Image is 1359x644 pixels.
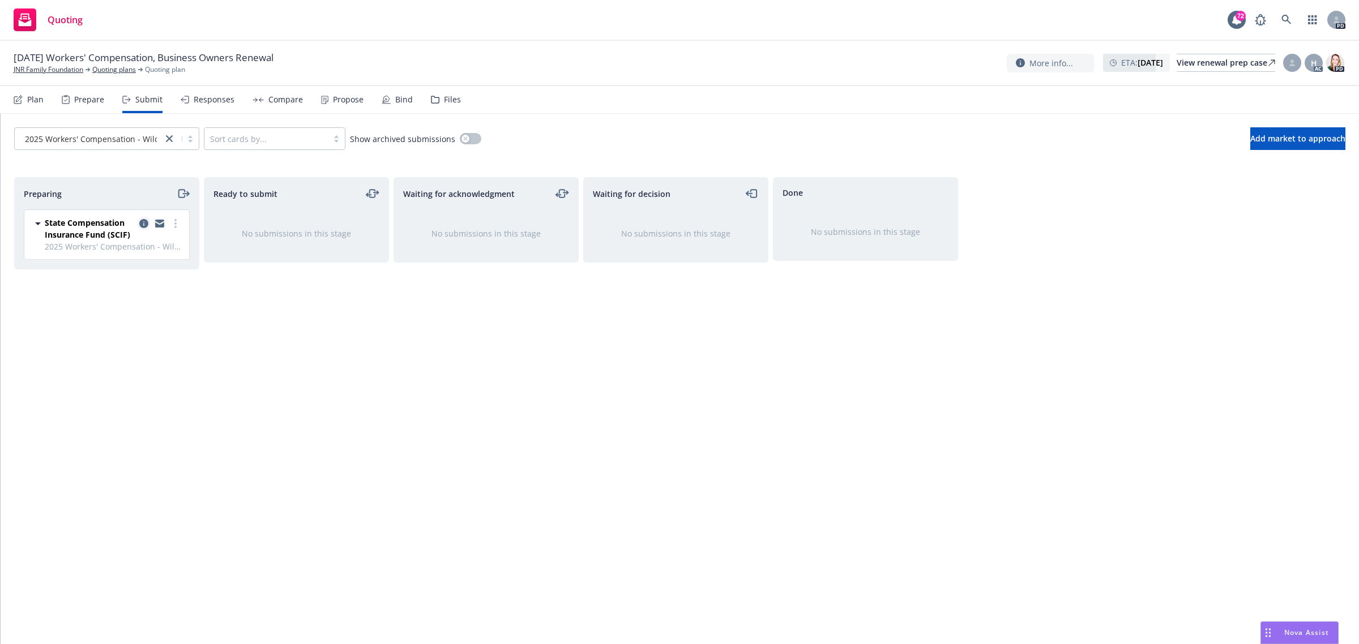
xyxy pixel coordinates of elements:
[1260,621,1339,644] button: Nova Assist
[25,133,196,145] span: 2025 Workers' Compensation - Wild Goat W...
[1326,54,1344,72] img: photo
[366,187,379,200] a: moveLeftRight
[92,65,136,75] a: Quoting plans
[412,227,560,239] div: No submissions in this stage
[395,95,413,104] div: Bind
[145,65,185,75] span: Quoting plan
[1138,57,1163,68] strong: [DATE]
[176,187,190,200] a: moveRight
[792,226,939,238] div: No submissions in this stage
[137,217,151,230] a: copy logging email
[1177,54,1275,72] a: View renewal prep case
[444,95,461,104] div: Files
[1261,622,1275,643] div: Drag to move
[403,188,515,200] span: Waiting for acknowledgment
[135,95,163,104] div: Submit
[48,15,83,24] span: Quoting
[45,241,182,252] span: 2025 Workers' Compensation - Wild Goat WC
[350,133,455,145] span: Show archived submissions
[20,133,157,145] span: 2025 Workers' Compensation - Wild Goat W...
[1029,57,1073,69] span: More info...
[24,188,62,200] span: Preparing
[333,95,364,104] div: Propose
[169,217,182,230] a: more
[783,187,803,199] span: Done
[9,4,87,36] a: Quoting
[1311,57,1317,69] span: H
[1236,11,1246,21] div: 72
[555,187,569,200] a: moveLeftRight
[1301,8,1324,31] a: Switch app
[1007,54,1094,72] button: More info...
[1250,133,1345,144] span: Add market to approach
[1284,628,1329,637] span: Nova Assist
[268,95,303,104] div: Compare
[27,95,44,104] div: Plan
[213,188,277,200] span: Ready to submit
[1121,57,1163,68] span: ETA :
[14,65,83,75] a: JNR Family Foundation
[163,132,176,145] a: close
[1275,8,1298,31] a: Search
[1250,127,1345,150] button: Add market to approach
[194,95,234,104] div: Responses
[14,51,273,65] span: [DATE] Workers' Compensation, Business Owners Renewal
[74,95,104,104] div: Prepare
[223,227,370,239] div: No submissions in this stage
[602,227,750,239] div: No submissions in this stage
[593,188,670,200] span: Waiting for decision
[45,217,135,241] span: State Compensation Insurance Fund (SCIF)
[745,187,759,200] a: moveLeft
[1249,8,1272,31] a: Report a Bug
[153,217,166,230] a: copy logging email
[1177,54,1275,71] div: View renewal prep case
